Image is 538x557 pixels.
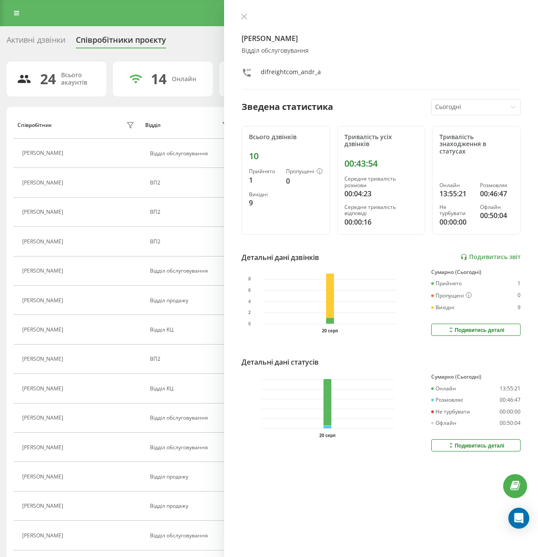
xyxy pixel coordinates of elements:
[344,133,418,148] div: Тривалість усіх дзвінків
[431,304,454,311] div: Вихідні
[249,168,279,174] div: Прийнято
[22,327,65,333] div: [PERSON_NAME]
[319,433,335,438] text: 20 серп
[22,503,65,509] div: [PERSON_NAME]
[480,204,513,210] div: Офлайн
[61,72,96,86] div: Всього акаунтів
[431,292,472,299] div: Пропущені
[431,324,521,336] button: Подивитись деталі
[431,269,521,275] div: Сумарно (Сьогодні)
[286,176,323,186] div: 0
[249,191,279,198] div: Вихідні
[500,386,521,392] div: 13:55:21
[242,33,521,44] h4: [PERSON_NAME]
[500,420,521,426] div: 00:50:04
[150,474,232,480] div: Відділ продажу
[150,209,232,215] div: ВП2
[344,158,418,169] div: 00:43:54
[431,374,521,380] div: Сумарно (Сьогодні)
[447,442,504,449] div: Подивитись деталі
[447,326,504,333] div: Подивитись деталі
[22,533,65,539] div: [PERSON_NAME]
[431,420,456,426] div: Офлайн
[145,122,160,128] div: Відділ
[431,439,521,451] button: Подивитись деталі
[249,175,279,185] div: 1
[248,299,251,304] text: 4
[150,503,232,509] div: Відділ продажу
[150,444,232,451] div: Відділ обслуговування
[150,297,232,304] div: Відділ продажу
[22,239,65,245] div: [PERSON_NAME]
[249,151,323,161] div: 10
[22,356,65,362] div: [PERSON_NAME]
[22,386,65,392] div: [PERSON_NAME]
[7,35,65,49] div: Активні дзвінки
[150,150,232,157] div: Відділ обслуговування
[242,100,333,113] div: Зведена статистика
[22,209,65,215] div: [PERSON_NAME]
[439,133,513,155] div: Тривалість знаходження в статусах
[439,217,473,227] div: 00:00:00
[22,150,65,156] div: [PERSON_NAME]
[150,327,232,333] div: Відділ КЦ
[431,280,462,287] div: Прийнято
[518,280,521,287] div: 1
[261,68,321,80] div: difreightcom_andr_a
[286,168,323,175] div: Пропущені
[431,397,463,403] div: Розмовляє
[22,415,65,421] div: [PERSON_NAME]
[242,47,521,55] div: Відділ обслуговування
[344,204,418,217] div: Середня тривалість відповіді
[518,292,521,299] div: 0
[150,239,232,245] div: ВП2
[150,415,232,421] div: Відділ обслуговування
[22,268,65,274] div: [PERSON_NAME]
[22,474,65,480] div: [PERSON_NAME]
[150,180,232,186] div: ВП2
[431,386,456,392] div: Онлайн
[242,252,319,263] div: Детальні дані дзвінків
[22,297,65,304] div: [PERSON_NAME]
[344,176,418,188] div: Середня тривалість розмови
[242,357,319,367] div: Детальні дані статусів
[322,328,338,333] text: 20 серп
[249,133,323,141] div: Всього дзвінків
[150,268,232,274] div: Відділ обслуговування
[344,217,418,227] div: 00:00:16
[460,253,521,261] a: Подивитись звіт
[500,397,521,403] div: 00:46:47
[248,277,251,281] text: 8
[76,35,166,49] div: Співробітники проєкту
[151,71,167,87] div: 14
[480,210,513,221] div: 00:50:04
[22,180,65,186] div: [PERSON_NAME]
[249,198,279,208] div: 9
[344,188,418,199] div: 00:04:23
[431,409,470,415] div: Не турбувати
[40,71,56,87] div: 24
[439,204,473,217] div: Не турбувати
[439,182,473,188] div: Онлайн
[480,188,513,199] div: 00:46:47
[480,182,513,188] div: Розмовляє
[22,444,65,451] div: [PERSON_NAME]
[248,288,251,293] text: 6
[248,321,251,326] text: 0
[518,304,521,311] div: 9
[150,386,232,392] div: Відділ КЦ
[248,310,251,315] text: 2
[508,508,529,529] div: Open Intercom Messenger
[439,188,473,199] div: 13:55:21
[172,75,196,83] div: Онлайн
[17,122,52,128] div: Співробітник
[500,409,521,415] div: 00:00:00
[150,533,232,539] div: Відділ обслуговування
[150,356,232,362] div: ВП2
